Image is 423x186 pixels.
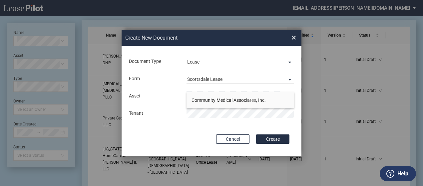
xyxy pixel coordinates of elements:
div: Tenant [125,110,183,117]
md-select: Document Type: Lease [187,56,294,66]
span: Community Medical Associa , Inc. [192,97,266,103]
h2: Create New Document [125,34,268,42]
md-select: Lease Form: Scottsdale Lease [187,74,294,84]
span: tes [250,97,256,103]
md-dialog: Create New ... [122,30,301,156]
div: Form [125,76,183,82]
span: × [291,32,296,43]
button: Create [256,134,289,144]
div: Lease [187,59,200,65]
div: Scottsdale Lease [187,77,222,82]
div: Document Type [125,58,183,65]
div: Asset [125,93,183,99]
button: Cancel [216,134,249,144]
li: Community Medical Associates, Inc. [187,92,294,108]
label: Help [397,169,408,178]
